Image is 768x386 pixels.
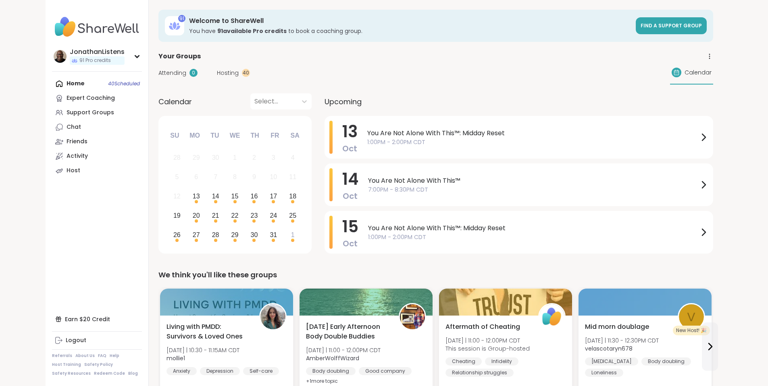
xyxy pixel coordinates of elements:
[231,191,239,202] div: 15
[284,226,302,244] div: Choose Saturday, November 1st, 2025
[67,109,114,117] div: Support Groups
[585,345,633,353] b: velascotaryn678
[265,207,282,224] div: Choose Friday, October 24th, 2025
[445,369,514,377] div: Relationship struggles
[206,127,224,144] div: Tu
[98,353,106,359] a: FAQ
[67,123,81,131] div: Chat
[169,207,186,224] div: Choose Sunday, October 19th, 2025
[128,371,138,376] a: Blog
[187,207,205,224] div: Choose Monday, October 20th, 2025
[158,52,201,61] span: Your Groups
[272,152,275,163] div: 3
[52,362,81,367] a: Host Training
[342,215,358,238] span: 15
[246,127,264,144] div: Th
[178,15,185,22] div: 91
[189,69,198,77] div: 0
[193,210,200,221] div: 20
[226,188,244,205] div: Choose Wednesday, October 15th, 2025
[84,362,113,367] a: Safety Policy
[325,96,362,107] span: Upcoming
[233,171,237,182] div: 8
[52,371,91,376] a: Safety Resources
[207,207,224,224] div: Choose Tuesday, October 21st, 2025
[368,223,699,233] span: You Are Not Alone With This™: Midday Reset
[75,353,95,359] a: About Us
[169,188,186,205] div: Not available Sunday, October 12th, 2025
[265,226,282,244] div: Choose Friday, October 31st, 2025
[173,229,181,240] div: 26
[187,188,205,205] div: Choose Monday, October 13th, 2025
[200,367,240,375] div: Depression
[265,149,282,167] div: Not available Friday, October 3rd, 2025
[342,120,358,143] span: 13
[212,191,219,202] div: 14
[52,134,142,149] a: Friends
[175,171,179,182] div: 5
[368,176,699,186] span: You Are Not Alone With This™
[173,152,181,163] div: 28
[167,367,197,375] div: Anxiety
[445,345,530,353] span: This session is Group-hosted
[189,27,631,35] h3: You have to book a coaching group.
[585,357,638,365] div: [MEDICAL_DATA]
[284,149,302,167] div: Not available Saturday, October 4th, 2025
[67,152,88,160] div: Activity
[539,304,564,329] img: ShareWell
[52,120,142,134] a: Chat
[52,105,142,120] a: Support Groups
[212,210,219,221] div: 21
[52,91,142,105] a: Expert Coaching
[641,357,691,365] div: Body doubling
[289,191,296,202] div: 18
[186,127,204,144] div: Mo
[110,353,119,359] a: Help
[306,346,381,354] span: [DATE] | 11:00 - 12:00PM CDT
[260,304,285,329] img: mollie1
[66,336,86,345] div: Logout
[231,229,239,240] div: 29
[52,13,142,41] img: ShareWell Nav Logo
[265,188,282,205] div: Choose Friday, October 17th, 2025
[226,207,244,224] div: Choose Wednesday, October 22nd, 2025
[641,22,702,29] span: Find a support group
[368,186,699,194] span: 7:00PM - 8:30PM CDT
[265,169,282,186] div: Not available Friday, October 10th, 2025
[187,149,205,167] div: Not available Monday, September 29th, 2025
[242,69,250,77] div: 40
[217,69,239,77] span: Hosting
[286,127,304,144] div: Sa
[207,226,224,244] div: Choose Tuesday, October 28th, 2025
[252,152,256,163] div: 2
[306,354,359,362] b: AmberWolffWizard
[52,312,142,326] div: Earn $20 Credit
[342,168,358,190] span: 14
[194,171,198,182] div: 6
[193,152,200,163] div: 29
[685,68,712,77] span: Calendar
[343,238,358,249] span: Oct
[187,169,205,186] div: Not available Monday, October 6th, 2025
[246,226,263,244] div: Choose Thursday, October 30th, 2025
[246,149,263,167] div: Not available Thursday, October 2nd, 2025
[226,169,244,186] div: Not available Wednesday, October 8th, 2025
[217,27,287,35] b: 91 available Pro credit s
[169,149,186,167] div: Not available Sunday, September 28th, 2025
[212,229,219,240] div: 28
[231,210,239,221] div: 22
[94,371,125,376] a: Redeem Code
[306,322,390,341] span: [DATE] Early Afternoon Body Double Buddies
[251,191,258,202] div: 16
[291,229,295,240] div: 1
[189,17,631,25] h3: Welcome to ShareWell
[585,336,659,345] span: [DATE] | 11:30 - 12:30PM CDT
[636,17,707,34] a: Find a support group
[687,308,695,326] span: v
[166,127,183,144] div: Su
[173,210,181,221] div: 19
[306,367,356,375] div: Body doubling
[270,191,277,202] div: 17
[169,169,186,186] div: Not available Sunday, October 5th, 2025
[445,336,530,345] span: [DATE] | 11:00 - 12:00PM CDT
